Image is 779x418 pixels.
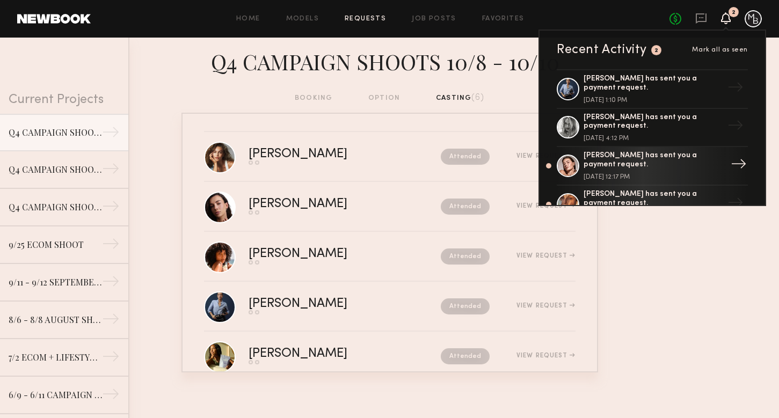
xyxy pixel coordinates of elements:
div: [PERSON_NAME] [249,248,394,260]
nb-request-status: Attended [441,199,490,215]
div: → [102,197,120,219]
a: [PERSON_NAME]AttendedView Request [204,332,576,382]
div: [PERSON_NAME] has sent you a payment request. [584,190,723,208]
div: Q4 CAMPAIGN SHOOT 10/8 - 10/10 [9,163,102,176]
a: [PERSON_NAME]AttendedView Request [204,232,576,282]
div: → [726,152,751,180]
a: Models [286,16,319,23]
div: → [102,310,120,332]
div: 2 [654,48,659,54]
div: 9/25 ECOM SHOOT [9,238,102,251]
div: [DATE] 1:10 PM [584,97,723,104]
div: → [102,385,120,407]
div: View Request [516,353,575,359]
nb-request-status: Attended [441,248,490,265]
a: Favorites [482,16,525,23]
a: Home [236,16,260,23]
div: [PERSON_NAME] has sent you a payment request. [584,113,723,131]
div: 7/2 ECOM + LIFESTYLE SHOOT [9,351,102,364]
div: View Request [516,153,575,159]
nb-request-status: Attended [441,298,490,314]
div: 9/11 - 9/12 SEPTEMBER SHOOT [9,276,102,289]
div: [PERSON_NAME] has sent you a payment request. [584,151,723,170]
div: [PERSON_NAME] [249,198,394,210]
div: [PERSON_NAME] has sent you a payment request. [584,75,723,93]
a: [PERSON_NAME]AttendedView Request [204,132,576,182]
div: → [102,273,120,294]
nb-request-status: Attended [441,149,490,165]
div: View Request [516,253,575,259]
div: View Request [516,303,575,309]
div: Q4 CAMPAIGN SHOOTS 10/8 - 10/10 [181,46,598,75]
div: → [102,235,120,256]
div: → [102,348,120,369]
a: [PERSON_NAME] has sent you a payment request.[DATE] 1:10 PM→ [557,69,748,109]
div: 2 [732,10,736,16]
div: Q4 CAMPAIGN SHOOT 10/8 - 10/10 [9,201,102,214]
div: 6/9 - 6/11 CAMPAIGN SHOOT (2) [9,388,102,401]
a: [PERSON_NAME] has sent you a payment request.[DATE] 12:17 PM→ [557,147,748,186]
div: [PERSON_NAME] [249,298,394,310]
div: → [723,75,748,103]
a: Requests [345,16,386,23]
a: Job Posts [412,16,456,23]
div: [PERSON_NAME] [249,148,394,160]
div: [DATE] 4:12 PM [584,135,723,142]
div: → [102,160,120,181]
div: → [102,123,120,145]
div: → [723,190,748,218]
a: [PERSON_NAME]AttendedView Request [204,282,576,332]
div: View Request [516,203,575,209]
div: 8/6 - 8/8 AUGUST SHOOT [9,313,102,326]
div: [DATE] 12:17 PM [584,174,723,180]
div: Recent Activity [557,43,647,56]
a: [PERSON_NAME] has sent you a payment request.[DATE] 4:12 PM→ [557,109,748,148]
div: → [723,113,748,141]
div: Q4 CAMPAIGN SHOOTS 10/8 - 10/10 [9,126,102,139]
a: [PERSON_NAME] has sent you a payment request.→ [557,186,748,224]
nb-request-status: Attended [441,348,490,364]
span: Mark all as seen [692,47,748,53]
a: [PERSON_NAME]AttendedView Request [204,182,576,232]
div: [PERSON_NAME] [249,348,394,360]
